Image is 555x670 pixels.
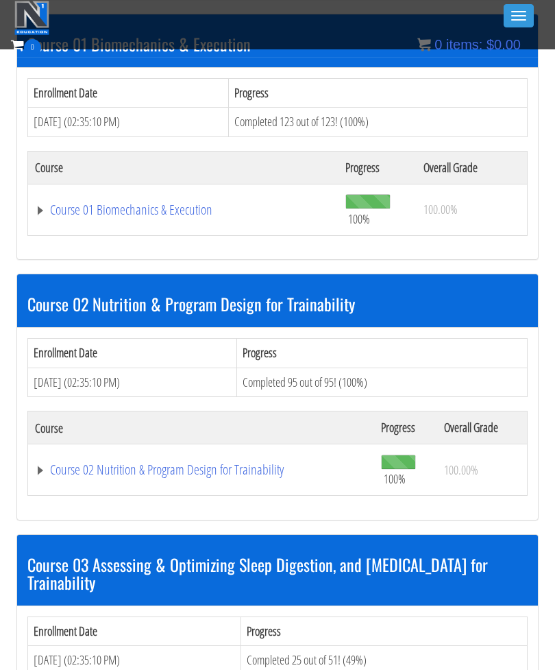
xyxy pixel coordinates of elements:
[437,411,527,444] th: Overall Grade
[28,411,375,444] th: Course
[27,295,528,313] h3: Course 02 Nutrition & Program Design for Trainability
[338,151,417,184] th: Progress
[417,151,528,184] th: Overall Grade
[35,203,332,217] a: Course 01 Biomechanics & Execution
[27,555,528,592] h3: Course 03 Assessing & Optimizing Sleep Digestion, and [MEDICAL_DATA] for Trainability
[11,36,41,54] a: 0
[228,108,527,137] td: Completed 123 out of 123! (100%)
[28,151,339,184] th: Course
[28,108,229,137] td: [DATE] (02:35:10 PM)
[236,338,527,368] th: Progress
[437,444,527,496] td: 100.00%
[374,411,437,444] th: Progress
[384,471,406,486] span: 100%
[434,37,442,52] span: 0
[236,368,527,397] td: Completed 95 out of 95! (100%)
[35,463,367,477] a: Course 02 Nutrition & Program Design for Trainability
[24,39,41,56] span: 0
[486,37,521,52] bdi: 0.00
[446,37,482,52] span: items:
[417,184,528,235] td: 100.00%
[417,37,521,52] a: 0 items: $0.00
[241,617,528,646] th: Progress
[417,38,431,51] img: icon11.png
[348,211,370,226] span: 100%
[28,368,237,397] td: [DATE] (02:35:10 PM)
[14,1,49,35] img: n1-education
[28,338,237,368] th: Enrollment Date
[486,37,494,52] span: $
[28,617,241,646] th: Enrollment Date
